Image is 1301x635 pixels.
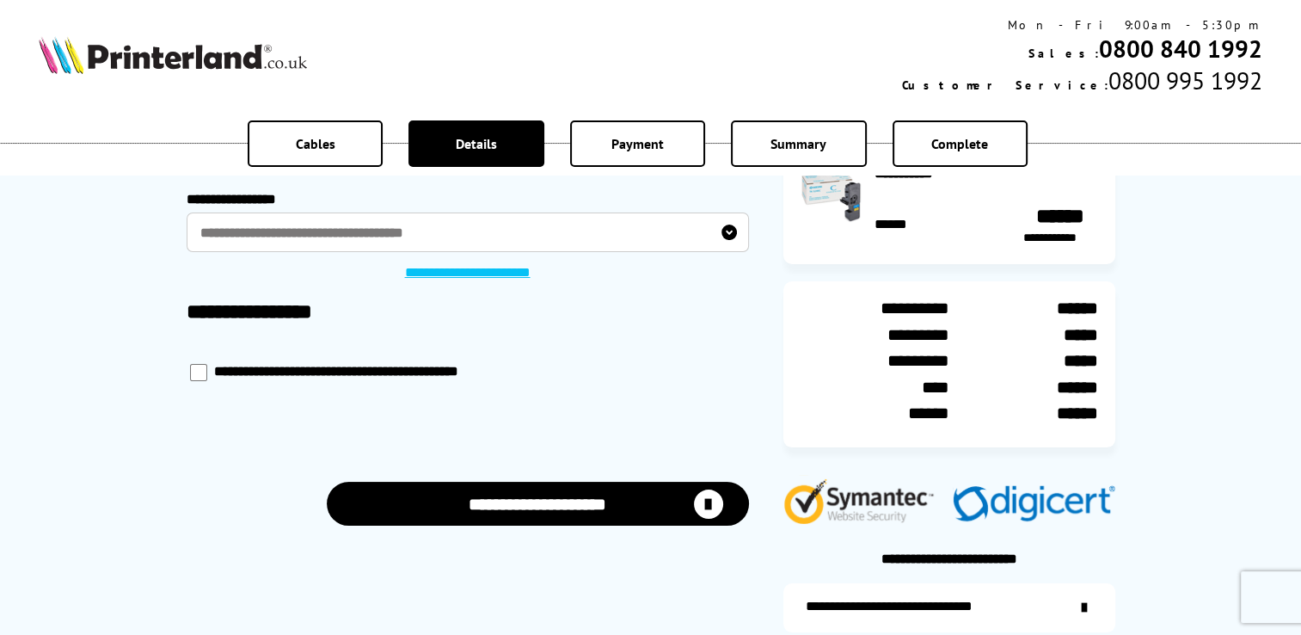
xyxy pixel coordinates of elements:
[1099,33,1262,65] a: 0800 840 1992
[296,135,335,152] span: Cables
[456,135,497,152] span: Details
[902,17,1262,33] div: Mon - Fri 9:00am - 5:30pm
[931,135,988,152] span: Complete
[783,583,1115,632] a: additional-ink
[1108,65,1262,96] span: 0800 995 1992
[1028,46,1099,61] span: Sales:
[39,36,307,74] img: Printerland Logo
[611,135,664,152] span: Payment
[902,77,1108,93] span: Customer Service:
[770,135,826,152] span: Summary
